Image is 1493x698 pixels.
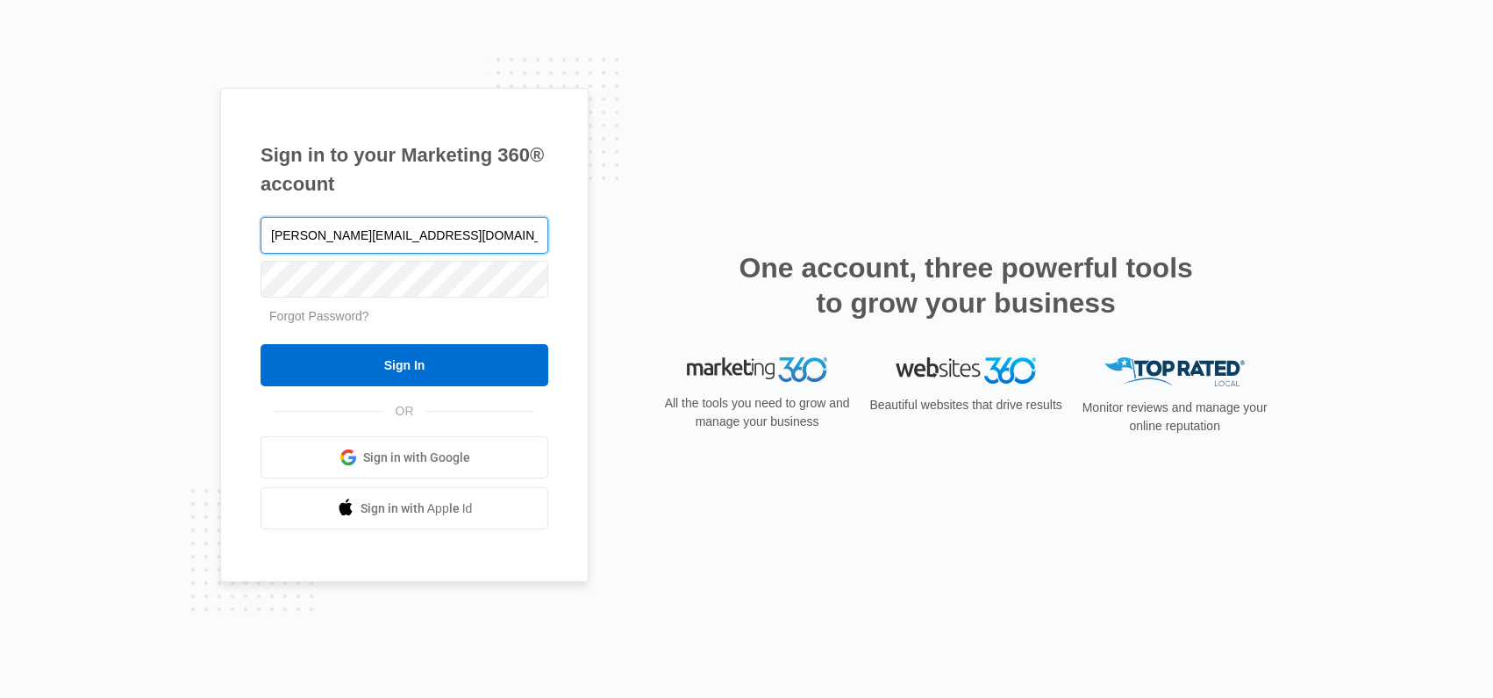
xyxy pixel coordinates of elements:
span: Sign in with Apple Id [361,500,473,518]
img: Websites 360 [896,357,1036,383]
span: OR [383,402,426,421]
h2: One account, three powerful tools to grow your business [733,250,1198,320]
p: Beautiful websites that drive results [868,396,1064,414]
p: All the tools you need to grow and manage your business [659,394,855,431]
input: Sign In [261,344,548,386]
a: Forgot Password? [269,309,369,323]
input: Email [261,217,548,254]
h1: Sign in to your Marketing 360® account [261,140,548,198]
span: Sign in with Google [363,449,470,467]
a: Sign in with Apple Id [261,487,548,529]
p: Monitor reviews and manage your online reputation [1076,399,1273,435]
img: Top Rated Local [1104,357,1245,386]
img: Marketing 360 [687,357,827,382]
a: Sign in with Google [261,436,548,479]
